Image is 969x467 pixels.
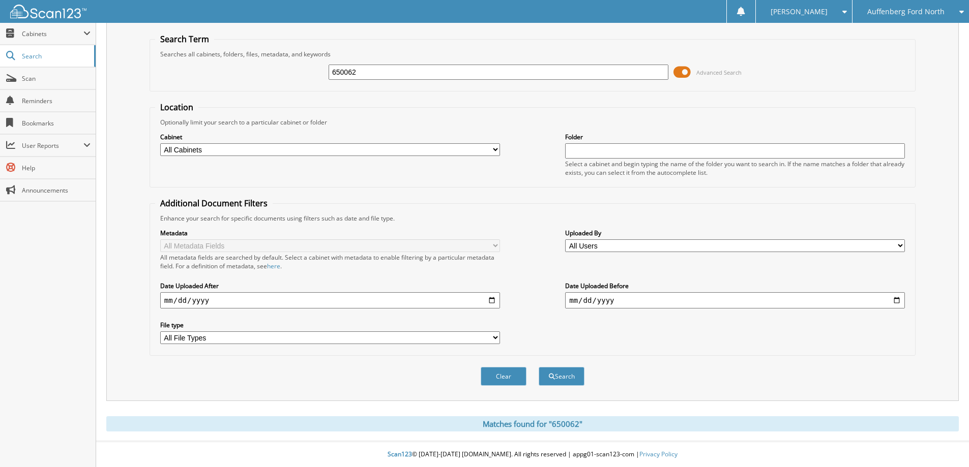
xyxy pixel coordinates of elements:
[867,9,945,15] span: Auffenberg Ford North
[22,74,91,83] span: Scan
[155,50,910,58] div: Searches all cabinets, folders, files, metadata, and keywords
[565,160,905,177] div: Select a cabinet and begin typing the name of the folder you want to search in. If the name match...
[22,186,91,195] span: Announcements
[22,29,83,38] span: Cabinets
[565,282,905,290] label: Date Uploaded Before
[22,52,89,60] span: Search
[696,69,742,76] span: Advanced Search
[565,229,905,237] label: Uploaded By
[22,164,91,172] span: Help
[160,133,500,141] label: Cabinet
[96,442,969,467] div: © [DATE]-[DATE] [DOMAIN_NAME]. All rights reserved | appg01-scan123-com |
[155,34,214,45] legend: Search Term
[639,450,678,458] a: Privacy Policy
[160,253,500,270] div: All metadata fields are searched by default. Select a cabinet with metadata to enable filtering b...
[22,97,91,105] span: Reminders
[155,214,910,223] div: Enhance your search for specific documents using filters such as date and file type.
[565,292,905,308] input: end
[481,367,526,386] button: Clear
[388,450,412,458] span: Scan123
[22,141,83,150] span: User Reports
[22,119,91,128] span: Bookmarks
[106,416,959,431] div: Matches found for "650062"
[155,198,273,209] legend: Additional Document Filters
[565,133,905,141] label: Folder
[160,292,500,308] input: start
[771,9,828,15] span: [PERSON_NAME]
[160,229,500,237] label: Metadata
[155,118,910,127] div: Optionally limit your search to a particular cabinet or folder
[918,418,969,467] iframe: Chat Widget
[155,102,198,113] legend: Location
[160,321,500,329] label: File type
[10,5,86,18] img: scan123-logo-white.svg
[267,262,280,270] a: here
[160,282,500,290] label: Date Uploaded After
[539,367,584,386] button: Search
